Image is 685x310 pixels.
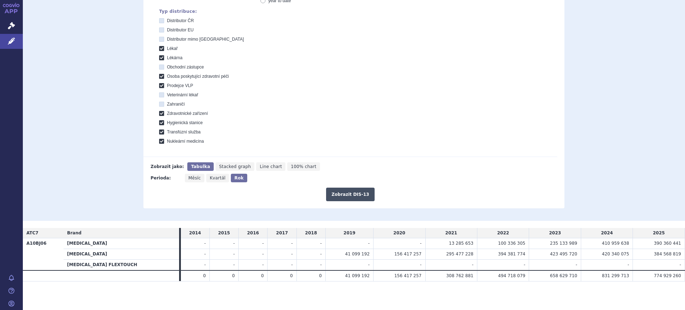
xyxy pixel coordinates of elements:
[394,273,421,278] span: 156 417 257
[67,230,81,235] span: Brand
[449,241,473,246] span: 13 285 653
[498,241,525,246] span: 100 336 305
[151,174,181,182] div: Perioda:
[581,228,633,238] td: 2024
[420,262,421,267] span: -
[654,273,681,278] span: 774 929 260
[498,251,525,256] span: 394 381 774
[374,228,425,238] td: 2020
[291,241,293,246] span: -
[446,273,473,278] span: 308 762 881
[167,46,178,51] span: Lékař
[262,241,264,246] span: -
[219,164,251,169] span: Stacked graph
[291,262,293,267] span: -
[576,262,577,267] span: -
[167,92,198,97] span: Veterinární lékař
[191,164,210,169] span: Tabulka
[209,228,238,238] td: 2015
[210,176,225,181] span: Kvartál
[167,129,201,134] span: Transfúzní služba
[23,238,64,270] th: A10BJ06
[633,228,685,238] td: 2025
[167,83,193,88] span: Prodejce VLP
[204,241,205,246] span: -
[368,241,370,246] span: -
[204,262,205,267] span: -
[524,262,525,267] span: -
[325,228,373,238] td: 2019
[394,251,421,256] span: 156 417 257
[268,228,296,238] td: 2017
[602,273,629,278] span: 831 299 713
[368,262,370,267] span: -
[345,251,370,256] span: 41 099 192
[233,262,235,267] span: -
[319,273,322,278] span: 0
[326,188,374,201] button: Zobrazit DIS-13
[64,260,179,270] th: [MEDICAL_DATA] FLEXTOUCH
[239,228,268,238] td: 2016
[472,262,473,267] span: -
[296,228,325,238] td: 2018
[529,228,581,238] td: 2023
[151,162,184,171] div: Zobrazit jako:
[167,37,244,42] span: Distributor mimo [GEOGRAPHIC_DATA]
[203,273,206,278] span: 0
[425,228,477,238] td: 2021
[26,230,39,235] span: ATC7
[628,262,629,267] span: -
[188,176,201,181] span: Měsíc
[181,228,210,238] td: 2014
[204,251,205,256] span: -
[167,139,204,144] span: Nukleární medicína
[232,273,235,278] span: 0
[262,251,264,256] span: -
[654,241,681,246] span: 390 360 441
[167,74,229,79] span: Osoba poskytující zdravotní péči
[602,251,629,256] span: 420 340 075
[64,238,179,249] th: [MEDICAL_DATA]
[654,251,681,256] span: 384 568 819
[290,273,293,278] span: 0
[167,55,182,60] span: Lékárna
[260,164,282,169] span: Line chart
[233,251,235,256] span: -
[261,273,264,278] span: 0
[167,111,208,116] span: Zdravotnické zařízení
[159,9,557,14] div: Typ distribuce:
[320,251,322,256] span: -
[64,249,179,260] th: [MEDICAL_DATA]
[233,241,235,246] span: -
[167,65,204,70] span: Obchodní zástupce
[167,27,194,32] span: Distributor EU
[550,251,577,256] span: 423 495 720
[550,273,577,278] span: 658 629 710
[602,241,629,246] span: 410 959 638
[262,262,264,267] span: -
[320,262,322,267] span: -
[167,18,194,23] span: Distributor ČR
[477,228,529,238] td: 2022
[167,102,185,107] span: Zahraničí
[446,251,473,256] span: 295 477 228
[680,262,681,267] span: -
[291,164,316,169] span: 100% chart
[234,176,244,181] span: Rok
[320,241,322,246] span: -
[498,273,525,278] span: 494 718 079
[291,251,293,256] span: -
[420,241,421,246] span: -
[345,273,370,278] span: 41 099 192
[167,120,203,125] span: Hygienická stanice
[550,241,577,246] span: 235 133 989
